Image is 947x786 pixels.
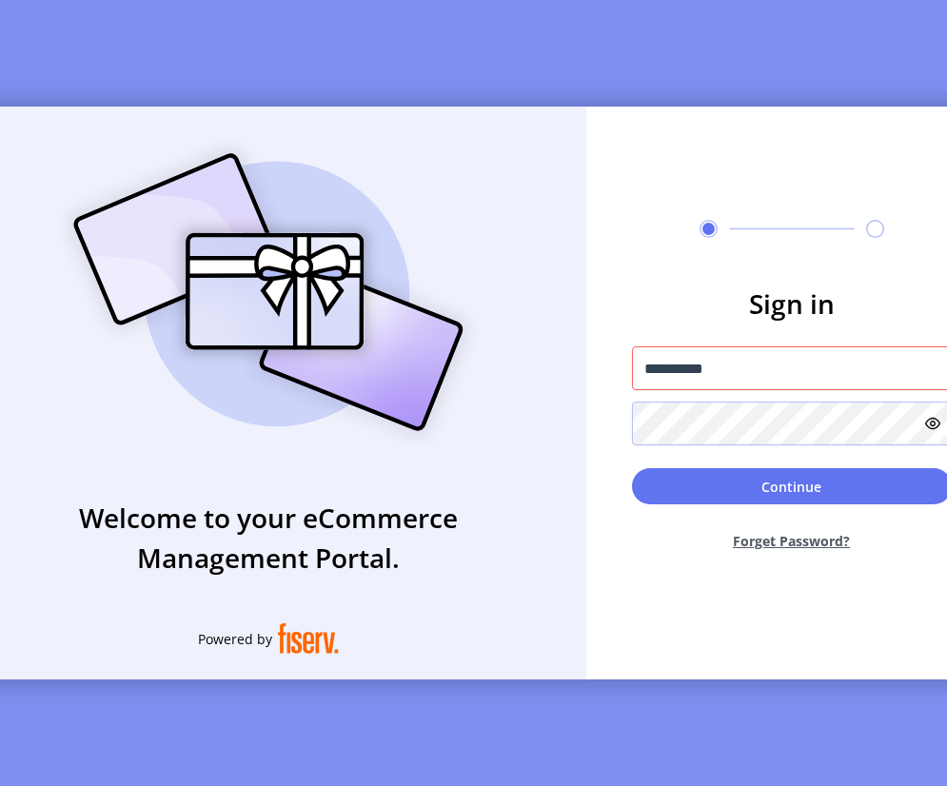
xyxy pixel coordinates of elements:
[45,132,492,452] img: card_Illustration.svg
[198,629,272,649] span: Powered by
